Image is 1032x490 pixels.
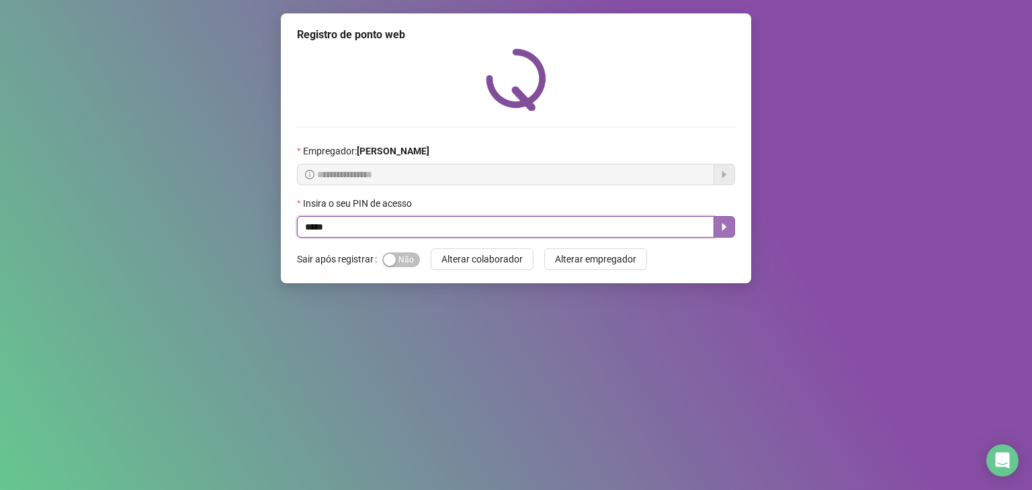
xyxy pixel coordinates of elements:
[305,170,314,179] span: info-circle
[431,248,533,270] button: Alterar colaborador
[303,144,429,158] span: Empregador :
[486,48,546,111] img: QRPoint
[297,27,735,43] div: Registro de ponto web
[297,196,421,211] label: Insira o seu PIN de acesso
[555,252,636,266] span: Alterar empregador
[719,222,730,232] span: caret-right
[297,248,382,270] label: Sair após registrar
[544,248,647,270] button: Alterar empregador
[986,444,1019,477] div: Open Intercom Messenger
[441,252,523,266] span: Alterar colaborador
[357,146,429,156] strong: [PERSON_NAME]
